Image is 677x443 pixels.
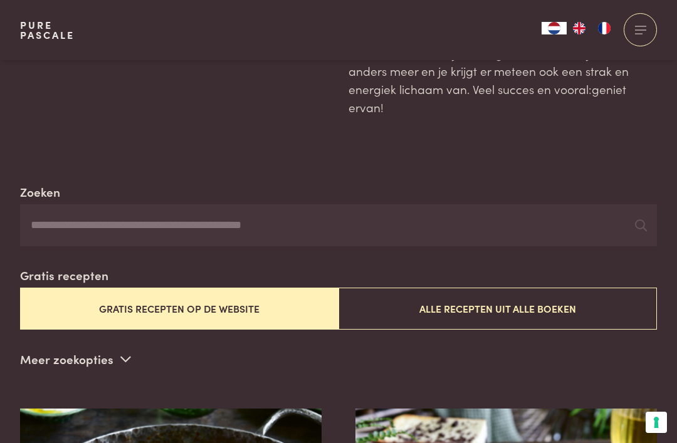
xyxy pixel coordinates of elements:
a: EN [567,22,592,34]
div: Language [542,22,567,34]
button: Uw voorkeuren voor toestemming voor trackingtechnologieën [646,412,667,433]
a: PurePascale [20,20,75,40]
a: NL [542,22,567,34]
ul: Language list [567,22,617,34]
aside: Language selected: Nederlands [542,22,617,34]
label: Gratis recepten [20,266,108,284]
button: Alle recepten uit alle boeken [338,288,657,330]
a: FR [592,22,617,34]
button: Gratis recepten op de website [20,288,338,330]
p: Meer zoekopties [20,350,131,368]
label: Zoeken [20,183,60,201]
